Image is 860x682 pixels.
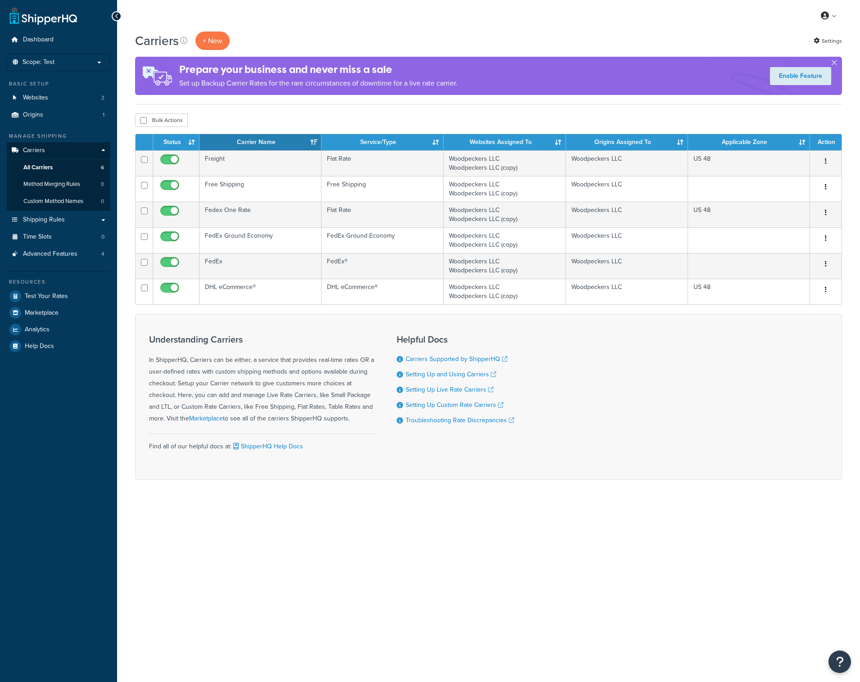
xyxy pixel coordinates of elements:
span: Origins [23,111,43,119]
span: All Carriers [23,164,53,172]
span: Advanced Features [23,250,77,258]
h3: Understanding Carriers [149,334,374,344]
li: Time Slots [7,229,110,245]
span: Method Merging Rules [23,181,80,188]
span: 0 [101,198,104,205]
td: Woodpeckers LLC [566,150,688,176]
a: ShipperHQ Home [9,7,77,25]
span: Carriers [23,147,45,154]
td: FedEx [199,253,321,279]
span: Analytics [25,326,50,334]
td: Woodpeckers LLC [566,253,688,279]
h3: Helpful Docs [397,334,514,344]
th: Carrier Name: activate to sort column ascending [199,134,321,150]
th: Origins Assigned To: activate to sort column ascending [566,134,688,150]
th: Status: activate to sort column ascending [153,134,199,150]
a: Marketplace [7,305,110,321]
a: Enable Feature [770,67,831,85]
td: Woodpeckers LLC [566,227,688,253]
span: 1 [103,111,104,119]
a: Shipping Rules [7,212,110,228]
li: Origins [7,107,110,123]
td: Fedex One Rate [199,202,321,227]
h4: Prepare your business and never miss a sale [179,62,457,77]
th: Websites Assigned To: activate to sort column ascending [444,134,566,150]
a: Dashboard [7,32,110,48]
span: 0 [101,181,104,188]
th: Applicable Zone: activate to sort column ascending [688,134,810,150]
a: Advanced Features 4 [7,246,110,262]
td: Freight [199,150,321,176]
span: Dashboard [23,36,54,44]
span: Time Slots [23,233,52,241]
a: Carriers [7,142,110,159]
li: Custom Method Names [7,193,110,210]
span: Websites [23,94,48,102]
td: DHL eCommerce® [321,279,444,304]
div: In ShipperHQ, Carriers can be either, a service that provides real-time rates OR a user-defined r... [149,334,374,425]
td: FedEx® [321,253,444,279]
td: Woodpeckers LLC [566,176,688,202]
a: Origins 1 [7,107,110,123]
a: Analytics [7,321,110,338]
a: Method Merging Rules 0 [7,176,110,193]
td: Woodpeckers LLC Woodpeckers LLC (copy) [444,202,566,227]
td: Flat Rate [321,202,444,227]
a: Setting Up Custom Rate Carriers [406,400,503,410]
span: Help Docs [25,343,54,350]
a: Test Your Rates [7,288,110,304]
td: US 48 [688,150,810,176]
span: 6 [101,164,104,172]
span: Test Your Rates [25,293,68,300]
a: Setting Up and Using Carriers [406,370,496,379]
button: Bulk Actions [135,113,188,127]
td: Woodpeckers LLC Woodpeckers LLC (copy) [444,279,566,304]
p: Set up Backup Carrier Rates for the rare circumstances of downtime for a live rate carrier. [179,77,457,90]
td: Woodpeckers LLC Woodpeckers LLC (copy) [444,227,566,253]
li: All Carriers [7,159,110,176]
a: Marketplace [189,414,223,423]
td: FedEx Ground Economy [199,227,321,253]
a: Custom Method Names 0 [7,193,110,210]
li: Websites [7,90,110,106]
span: Shipping Rules [23,216,65,224]
div: Resources [7,278,110,286]
a: Carriers Supported by ShipperHQ [406,354,507,364]
div: Basic Setup [7,80,110,88]
img: ad-rules-rateshop-fe6ec290ccb7230408bd80ed9643f0289d75e0ffd9eb532fc0e269fcd187b520.png [135,57,179,95]
button: + New [195,32,230,50]
li: Method Merging Rules [7,176,110,193]
td: Flat Rate [321,150,444,176]
span: Custom Method Names [23,198,83,205]
button: Open Resource Center [828,650,851,673]
td: Woodpeckers LLC Woodpeckers LLC (copy) [444,253,566,279]
a: Help Docs [7,338,110,354]
li: Advanced Features [7,246,110,262]
a: All Carriers 6 [7,159,110,176]
div: Manage Shipping [7,132,110,140]
span: 0 [101,233,104,241]
li: Carriers [7,142,110,211]
th: Action [810,134,842,150]
a: Setting Up Live Rate Carriers [406,385,493,394]
span: 4 [101,250,104,258]
td: FedEx Ground Economy [321,227,444,253]
span: 2 [101,94,104,102]
td: US 48 [688,202,810,227]
a: Websites 2 [7,90,110,106]
a: Troubleshooting Rate Discrepancies [406,416,514,425]
span: Scope: Test [23,59,54,66]
a: Time Slots 0 [7,229,110,245]
td: Woodpeckers LLC Woodpeckers LLC (copy) [444,150,566,176]
td: Free Shipping [199,176,321,202]
h1: Carriers [135,32,179,50]
span: Marketplace [25,309,59,317]
td: Woodpeckers LLC Woodpeckers LLC (copy) [444,176,566,202]
td: US 48 [688,279,810,304]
